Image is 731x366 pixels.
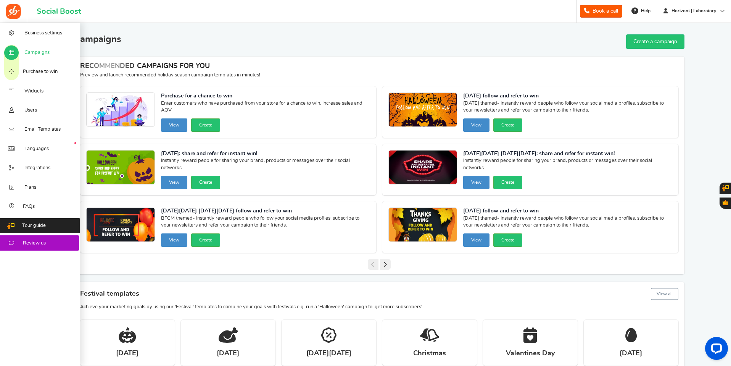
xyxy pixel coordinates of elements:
button: View [161,233,187,247]
strong: [DATE][DATE] [DATE][DATE]: share and refer for instant win! [463,150,672,158]
iframe: LiveChat chat widget [699,334,731,366]
a: Book a call [580,5,622,18]
img: Social Boost [6,4,21,19]
img: Recommended Campaigns [389,93,457,127]
span: Widgets [24,88,43,95]
p: Achieve your marketing goals by using our 'Festival' templates to combine your goals with festiva... [80,304,678,311]
button: Create [191,233,220,247]
strong: Christmas [413,349,446,358]
button: View [161,118,187,132]
span: [DATE] themed- Instantly reward people who follow your social media profiles, subscribe to your n... [463,100,672,115]
button: Create [191,176,220,189]
span: Review us [23,240,46,247]
span: Instantly reward people for sharing your brand, products or messages over their social networks [463,157,672,173]
img: Recommended Campaigns [87,93,155,127]
a: Help [628,5,654,17]
span: Purchase to win [23,68,58,75]
span: FAQs [23,203,35,210]
span: Plans [24,184,36,191]
span: Help [639,8,650,14]
span: Email Templates [24,126,61,133]
span: [DATE] themed- Instantly reward people who follow your social media profiles, subscribe to your n... [463,215,672,230]
button: Create [191,118,220,132]
button: View [463,176,489,189]
img: Recommended Campaigns [389,208,457,242]
strong: [DATE][DATE] [DATE][DATE] follow and refer to win [161,207,370,215]
img: Recommended Campaigns [87,208,155,242]
span: Gratisfaction [723,200,728,205]
span: Tour guide [22,222,46,229]
strong: [DATE][DATE] [306,349,351,358]
button: View [463,118,489,132]
button: Create [493,176,522,189]
h4: Festival templates [80,287,678,301]
button: View all [651,288,678,300]
img: Recommended Campaigns [87,151,155,185]
strong: Valentines Day [506,349,555,358]
span: Instantly reward people for sharing your brand, products or messages over their social networks [161,157,370,173]
button: Gratisfaction [720,198,731,209]
span: Enter customers who have purchased from your store for a chance to win. Increase sales and AOV [161,100,370,115]
button: Create [493,233,522,247]
strong: [DATE] [116,349,138,358]
strong: Purchase for a chance to win [161,92,370,100]
button: View [161,176,187,189]
strong: [DATE] [620,349,642,358]
span: Horizont | Laboratory [668,8,719,14]
strong: [DATE] follow and refer to win [463,207,672,215]
button: Create [493,118,522,132]
span: BFCM themed- Instantly reward people who follow your social media profiles, subscribe to your new... [161,215,370,230]
strong: [DATE] follow and refer to win [463,92,672,100]
h1: Social Boost [37,7,81,16]
button: View [463,233,489,247]
a: Create a campaign [626,34,684,49]
span: Integrations [24,165,50,172]
h2: Campaigns [74,34,121,44]
span: Campaigns [24,49,50,56]
em: New [74,142,76,144]
strong: [DATE] [217,349,239,358]
h4: RECOMMENDED CAMPAIGNS FOR YOU [80,63,678,70]
img: Recommended Campaigns [389,151,457,185]
strong: [DATE]: share and refer for instant win! [161,150,370,158]
span: Business settings [24,30,62,37]
p: Preview and launch recommended holiday season campaign templates in minutes! [80,72,678,79]
span: Users [24,107,37,114]
span: Languages [24,146,49,152]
